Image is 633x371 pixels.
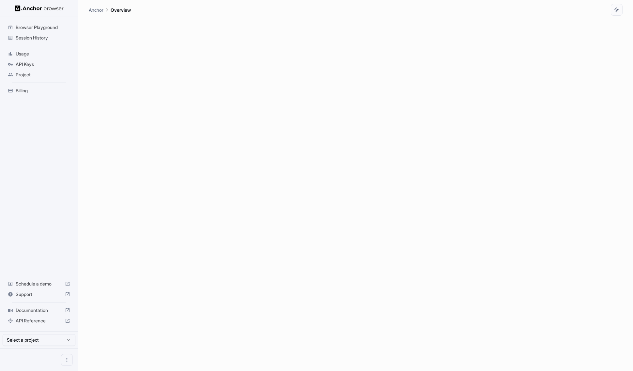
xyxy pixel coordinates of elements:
[5,289,73,300] div: Support
[16,307,62,314] span: Documentation
[16,87,70,94] span: Billing
[5,22,73,33] div: Browser Playground
[5,305,73,316] div: Documentation
[16,317,62,324] span: API Reference
[16,24,70,31] span: Browser Playground
[16,51,70,57] span: Usage
[5,70,73,80] div: Project
[111,7,131,13] p: Overview
[16,291,62,298] span: Support
[5,59,73,70] div: API Keys
[16,71,70,78] span: Project
[16,35,70,41] span: Session History
[16,281,62,287] span: Schedule a demo
[5,49,73,59] div: Usage
[89,7,103,13] p: Anchor
[5,85,73,96] div: Billing
[16,61,70,68] span: API Keys
[61,354,73,366] button: Open menu
[5,33,73,43] div: Session History
[5,316,73,326] div: API Reference
[89,6,131,13] nav: breadcrumb
[5,279,73,289] div: Schedule a demo
[15,5,64,11] img: Anchor Logo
